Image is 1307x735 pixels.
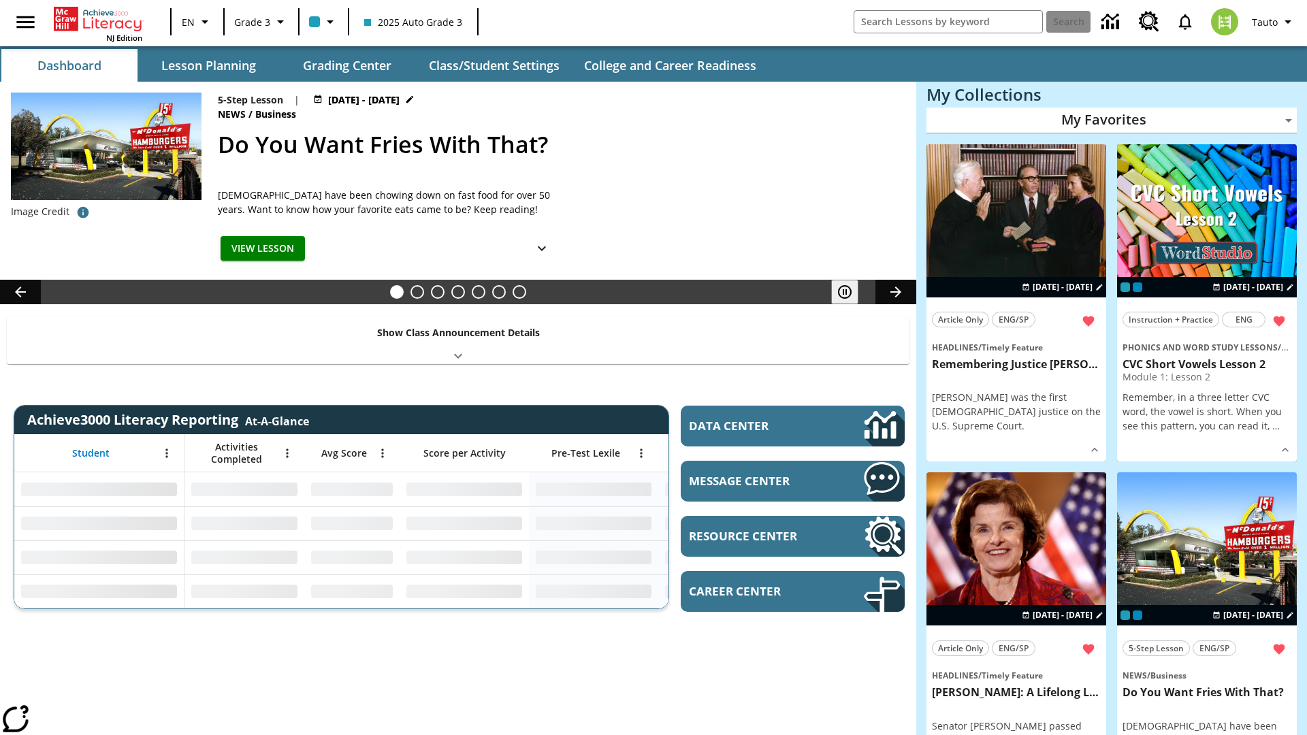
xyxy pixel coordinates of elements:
button: Open Menu [157,443,177,463]
div: No Data, [304,472,400,506]
div: lesson details [926,144,1106,462]
button: Article Only [932,312,989,327]
div: Home [54,4,142,43]
button: Class color is light blue. Change class color [304,10,344,34]
span: … [1272,419,1280,432]
span: Career Center [689,583,823,599]
div: No Data, [658,506,788,540]
span: Current Class [1120,282,1130,292]
div: OL 2025 Auto Grade 4 [1133,610,1142,620]
span: 2025 Auto Grade 3 [364,15,462,29]
p: Show Class Announcement Details [377,325,540,340]
div: [DEMOGRAPHIC_DATA] have been chowing down on fast food for over 50 years. Want to know how your f... [218,188,558,216]
p: Image Credit [11,205,69,218]
span: / [1278,340,1289,353]
div: At-A-Glance [245,411,309,429]
span: / [978,670,982,681]
h3: CVC Short Vowels Lesson 2 [1123,357,1291,372]
span: Data Center [689,418,818,434]
a: Message Center [681,461,905,502]
span: Activities Completed [191,441,281,465]
button: Aug 26 - Aug 26 Choose Dates [1019,609,1106,621]
button: Image credit: McClatchy-Tribune/Tribune Content Agency LLC/Alamy Stock Photo [69,200,97,225]
button: Aug 26 - Aug 26 Choose Dates [1210,281,1297,293]
a: Data Center [681,406,905,446]
span: Article Only [938,312,983,327]
h3: Do You Want Fries With That? [1123,685,1291,700]
button: Slide 5 Cars of the Future? [472,285,485,299]
button: Remove from Favorites [1267,309,1291,333]
div: No Data, [184,506,304,540]
span: Timely Feature [982,670,1043,681]
span: OL 2025 Auto Grade 4 [1133,282,1142,292]
button: ENG [1222,312,1265,327]
div: My Favorites [926,108,1297,133]
button: Remove from Favorites [1267,637,1291,661]
h3: Remembering Justice O'Connor [932,357,1101,372]
button: Grade: Grade 3, Select a grade [229,10,294,34]
span: Article Only [938,641,983,655]
button: Slide 2 CVC Short Vowels Lesson 2 [410,285,424,299]
span: [DATE] - [DATE] [1033,281,1093,293]
button: Remove from Favorites [1076,637,1101,661]
span: Business [1150,670,1187,681]
button: Aug 26 - Aug 26 Choose Dates [310,93,417,107]
span: ENG/SP [999,641,1029,655]
div: No Data, [304,574,400,608]
a: Notifications [1167,4,1203,39]
a: Data Center [1093,3,1131,41]
button: ENG/SP [992,640,1035,656]
span: Achieve3000 Literacy Reporting [27,410,309,429]
div: No Data, [304,540,400,574]
div: No Data, [658,540,788,574]
button: Show Details [528,236,555,261]
div: No Data, [184,540,304,574]
span: ENG/SP [1199,641,1229,655]
button: Select a new avatar [1203,4,1246,39]
button: Open Menu [372,443,393,463]
a: Home [54,5,142,33]
span: News [1123,670,1147,681]
span: Score per Activity [423,447,506,459]
div: lesson details [1117,144,1297,462]
span: Topic: News/Business [1123,668,1291,683]
img: One of the first McDonald's stores, with the iconic red sign and golden arches. [11,93,201,200]
button: Class/Student Settings [418,49,570,82]
span: Resource Center [689,528,823,544]
span: ENG [1236,312,1253,327]
span: Topic: Phonics and Word Study Lessons/CVC Short Vowels [1123,340,1291,355]
span: Timely Feature [982,342,1043,353]
button: ENG/SP [1193,640,1236,656]
span: [DATE] - [DATE] [1223,281,1283,293]
span: EN [182,15,195,29]
button: Slide 4 Remembering Justice O'Connor [451,285,465,299]
span: Americans have been chowing down on fast food for over 50 years. Want to know how your favorite e... [218,188,558,216]
span: 5-Step Lesson [1129,641,1184,655]
div: Current Class [1120,610,1130,620]
button: Show Details [1275,440,1295,460]
button: Open Menu [631,443,651,463]
button: Slide 7 Career Lesson [513,285,526,299]
span: [DATE] - [DATE] [1223,609,1283,621]
div: [PERSON_NAME] was the first [DEMOGRAPHIC_DATA] justice on the U.S. Supreme Court. [932,390,1101,433]
div: Show Class Announcement Details [7,317,909,364]
span: / [1147,670,1150,681]
div: No Data, [304,506,400,540]
button: Open Menu [277,443,297,463]
div: No Data, [184,472,304,506]
button: Grading Center [279,49,415,82]
input: search field [854,11,1042,33]
p: 5-Step Lesson [218,93,283,107]
div: No Data, [658,472,788,506]
button: Language: EN, Select a language [176,10,219,34]
span: | [294,93,300,107]
span: Topic: Headlines/Timely Feature [932,340,1101,355]
button: Lesson Planning [140,49,276,82]
button: View Lesson [221,236,305,261]
button: Dashboard [1,49,138,82]
button: Slide 3 Dianne Feinstein: A Lifelong Leader [431,285,445,299]
span: ENG/SP [999,312,1029,327]
button: Pause [831,280,858,304]
p: Remember, in a three letter CVC word, the vowel is short. When you see this pattern, you can read... [1123,390,1291,433]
